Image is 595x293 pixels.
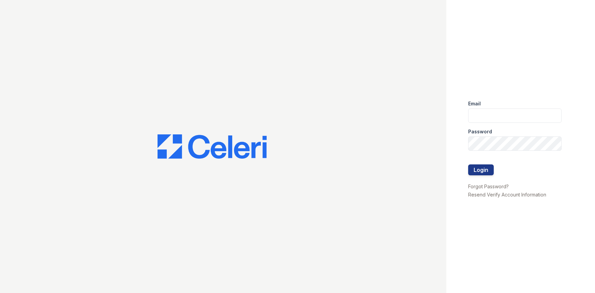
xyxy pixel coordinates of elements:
[468,164,494,175] button: Login
[468,128,492,135] label: Password
[468,100,481,107] label: Email
[468,184,509,189] a: Forgot Password?
[468,192,546,197] a: Resend Verify Account Information
[158,134,267,159] img: CE_Logo_Blue-a8612792a0a2168367f1c8372b55b34899dd931a85d93a1a3d3e32e68fde9ad4.png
